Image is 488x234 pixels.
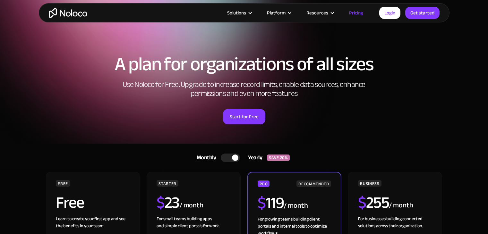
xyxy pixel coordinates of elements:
a: Get started [405,7,440,19]
div: Yearly [240,153,267,163]
a: Login [379,7,400,19]
div: Resources [298,9,341,17]
div: / month [389,200,413,211]
div: Platform [259,9,298,17]
h2: Free [56,195,84,211]
div: FREE [56,180,70,187]
div: BUSINESS [358,180,381,187]
span: $ [358,188,366,218]
div: STARTER [157,180,178,187]
h1: A plan for organizations of all sizes [45,54,443,74]
div: RECOMMENDED [296,180,331,187]
span: $ [258,188,266,218]
div: Solutions [227,9,246,17]
h2: Use Noloco for Free. Upgrade to increase record limits, enable data sources, enhance permissions ... [116,80,372,98]
div: / month [284,201,308,211]
h2: 119 [258,195,284,211]
div: Platform [267,9,286,17]
div: PRO [258,180,270,187]
div: Resources [306,9,328,17]
a: Start for Free [223,109,265,124]
span: $ [157,188,165,218]
div: Solutions [219,9,259,17]
div: SAVE 20% [267,155,290,161]
div: Monthly [189,153,221,163]
div: / month [179,200,203,211]
a: Pricing [341,9,371,17]
a: home [49,8,87,18]
h2: 255 [358,195,389,211]
h2: 23 [157,195,179,211]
